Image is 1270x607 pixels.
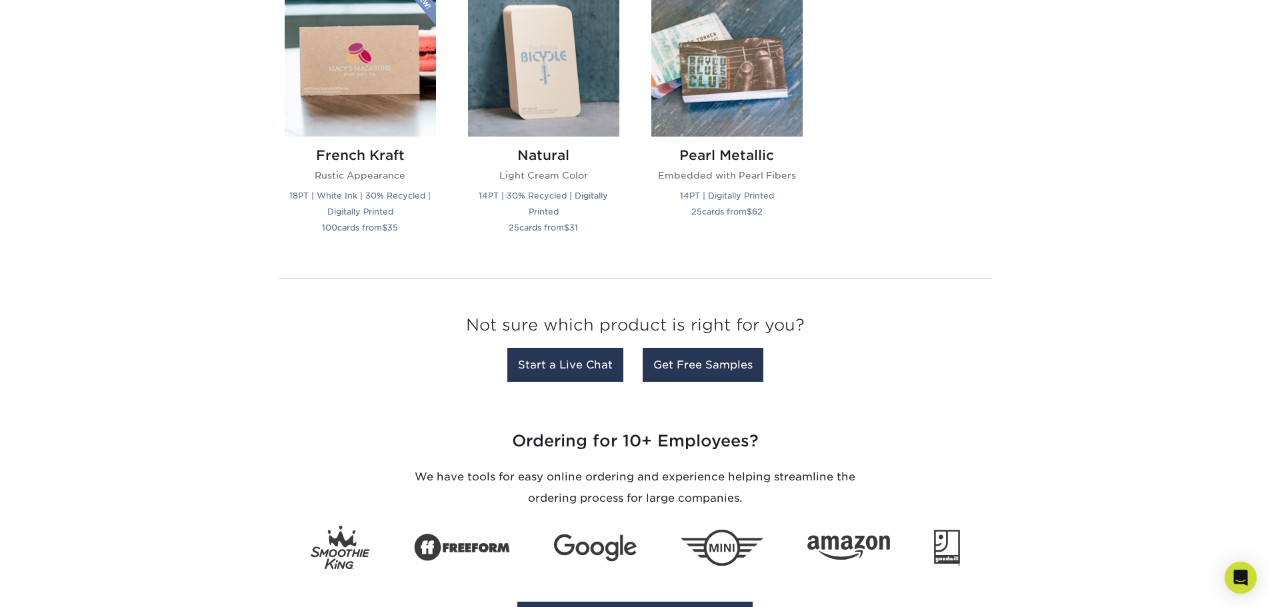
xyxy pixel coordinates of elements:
small: 14PT | 30% Recycled | Digitally Printed [479,191,608,217]
span: $ [564,223,569,233]
h2: French Kraft [285,147,436,163]
small: cards from [509,223,578,233]
p: We have tools for easy online ordering and experience helping streamline the ordering process for... [402,466,869,509]
img: Amazon [807,535,890,560]
span: 100 [322,223,337,233]
span: 25 [509,223,519,233]
span: $ [382,223,387,233]
h2: Pearl Metallic [651,147,803,163]
p: Rustic Appearance [285,169,436,182]
img: Mini [681,529,763,566]
img: Smoothie King [311,525,370,570]
span: 31 [569,223,578,233]
a: Get Free Samples [643,348,763,382]
small: 18PT | White Ink | 30% Recycled | Digitally Printed [289,191,431,217]
a: Start a Live Chat [507,348,623,382]
img: Goodwill [934,530,960,566]
div: Open Intercom Messenger [1225,562,1257,594]
span: 35 [387,223,398,233]
h3: Not sure which product is right for you? [279,305,992,351]
p: Light Cream Color [468,169,619,182]
h2: Natural [468,147,619,163]
h3: Ordering for 10+ Employees? [245,421,1025,462]
small: cards from [691,207,763,217]
img: Freeform [414,526,510,569]
small: 14PT | Digitally Printed [680,191,774,201]
span: 25 [691,207,702,217]
p: Embedded with Pearl Fibers [651,169,803,182]
small: cards from [322,223,398,233]
span: $ [747,207,752,217]
img: Google [554,534,637,561]
span: 62 [752,207,763,217]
